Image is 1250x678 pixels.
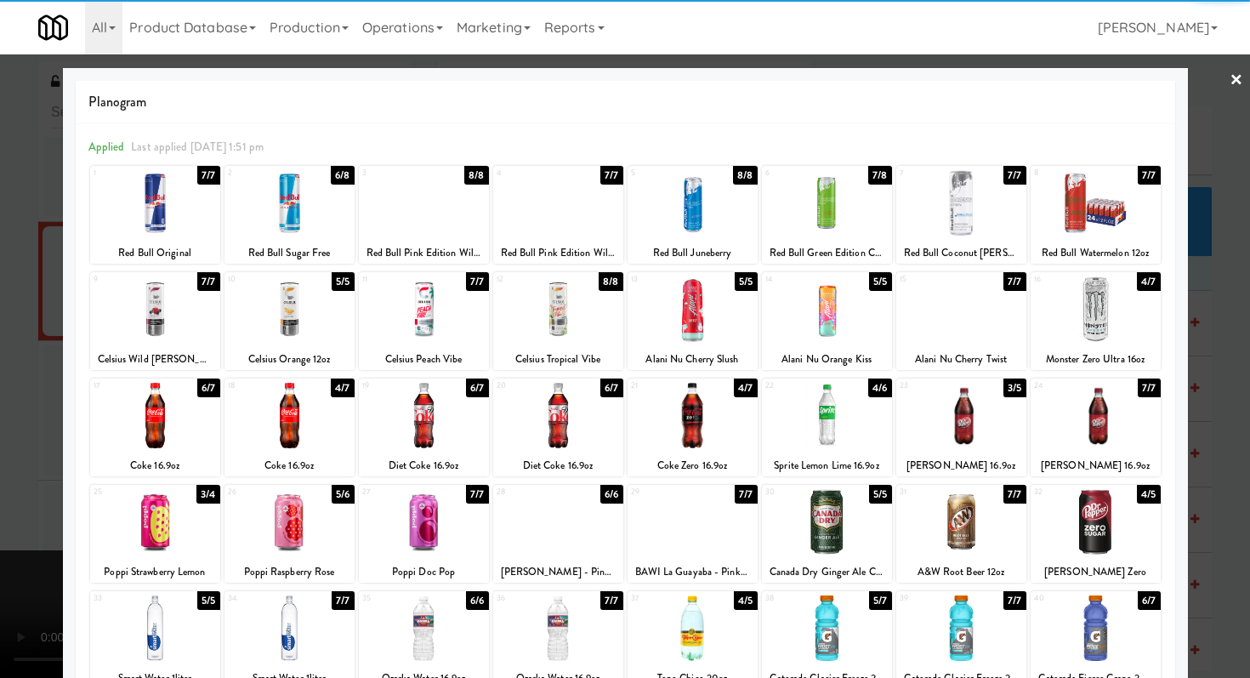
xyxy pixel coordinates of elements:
div: Poppi Doc Pop [361,561,486,583]
div: Coke 16.9oz [227,455,352,476]
a: × [1230,54,1243,107]
div: 26/8Red Bull Sugar Free [224,166,355,264]
div: 164/7Monster Zero Ultra 16oz [1031,272,1161,370]
div: 47/7Red Bull Pink Edition Wild Berries Sugar Free [493,166,623,264]
div: 77/7Red Bull Coconut [PERSON_NAME] [896,166,1026,264]
div: Red Bull Sugar Free [224,242,355,264]
div: 23 [900,379,962,393]
div: 4 [497,166,559,180]
div: Poppi Strawberry Lemon [90,561,220,583]
div: 4/6 [868,379,891,397]
div: 145/5Alani Nu Orange Kiss [762,272,892,370]
div: Red Bull Coconut [PERSON_NAME] [899,242,1024,264]
div: 7/7 [466,272,488,291]
div: 6/7 [1138,591,1160,610]
div: Red Bull Sugar Free [227,242,352,264]
div: 277/7Poppi Doc Pop [359,485,489,583]
div: Monster Zero Ultra 16oz [1033,349,1158,370]
div: 30 [765,485,827,499]
div: Poppi Doc Pop [359,561,489,583]
div: 247/7[PERSON_NAME] 16.9oz [1031,379,1161,476]
div: Red Bull Pink Edition Wild Berries Sugar Free [493,242,623,264]
div: Red Bull Pink Edition Wild Berries Sugar Free [496,242,621,264]
div: [PERSON_NAME] Zero [1031,561,1161,583]
div: [PERSON_NAME] 16.9oz [899,455,1024,476]
div: 233/5[PERSON_NAME] 16.9oz [896,379,1026,476]
div: Celsius Peach Vibe [361,349,486,370]
div: 37 [631,591,693,606]
div: 7/8 [868,166,891,185]
div: 26 [228,485,290,499]
div: 8/8 [464,166,488,185]
div: 157/7Alani Nu Cherry Twist [896,272,1026,370]
div: 34 [228,591,290,606]
div: 40 [1034,591,1096,606]
div: 286/6[PERSON_NAME] - Pineapple [493,485,623,583]
div: 36 [497,591,559,606]
div: 6/7 [466,379,488,397]
div: Red Bull Original [93,242,218,264]
div: Alani Nu Orange Kiss [764,349,889,370]
div: Monster Zero Ultra 16oz [1031,349,1161,370]
div: 7/7 [466,485,488,504]
div: A&W Root Beer 12oz [899,561,1024,583]
div: 87/7Red Bull Watermelon 12oz [1031,166,1161,264]
div: Red Bull Watermelon 12oz [1031,242,1161,264]
div: 5/5 [197,591,219,610]
div: 4/5 [734,591,757,610]
div: Alani Nu Orange Kiss [762,349,892,370]
div: 4/5 [1137,485,1160,504]
div: 297/7BAWI La Guayaba - Pink Guava [628,485,758,583]
div: Red Bull Juneberry [628,242,758,264]
div: [PERSON_NAME] - Pineapple [493,561,623,583]
div: 317/7A&W Root Beer 12oz [896,485,1026,583]
div: 324/5[PERSON_NAME] Zero [1031,485,1161,583]
div: Red Bull Original [90,242,220,264]
div: 20 [497,379,559,393]
div: 6/7 [197,379,219,397]
div: [PERSON_NAME] 16.9oz [1033,455,1158,476]
div: 7/7 [1003,166,1026,185]
div: 305/5Canada Dry Ginger Ale Caffeine Free [762,485,892,583]
div: 24 [1034,379,1096,393]
div: 4/7 [734,379,757,397]
div: 25 [94,485,156,499]
div: 224/6Sprite Lemon Lime 16.9oz [762,379,892,476]
div: 38 [765,591,827,606]
div: 11 [362,272,424,287]
div: 39 [900,591,962,606]
div: Poppi Raspberry Rose [227,561,352,583]
div: 135/5Alani Nu Cherry Slush [628,272,758,370]
div: 7/7 [600,166,622,185]
div: 128/8Celsius Tropical Vibe [493,272,623,370]
div: 184/7Coke 16.9oz [224,379,355,476]
div: 19 [362,379,424,393]
div: Red Bull Juneberry [630,242,755,264]
div: 1 [94,166,156,180]
div: 32 [1034,485,1096,499]
div: 31 [900,485,962,499]
div: Alani Nu Cherry Slush [628,349,758,370]
div: 16 [1034,272,1096,287]
div: 8/8 [733,166,757,185]
div: Alani Nu Cherry Slush [630,349,755,370]
div: [PERSON_NAME] - Pineapple [496,561,621,583]
div: Diet Coke 16.9oz [496,455,621,476]
div: 6/8 [331,166,354,185]
div: A&W Root Beer 12oz [896,561,1026,583]
div: 22 [765,379,827,393]
div: 6/7 [600,379,622,397]
div: Sprite Lemon Lime 16.9oz [764,455,889,476]
div: 28 [497,485,559,499]
div: Red Bull Pink Edition Wild Berries Sugar Free [359,242,489,264]
div: 3/5 [1003,379,1026,397]
div: Coke Zero 16.9oz [630,455,755,476]
div: 214/7Coke Zero 16.9oz [628,379,758,476]
div: 196/7Diet Coke 16.9oz [359,379,489,476]
div: Sprite Lemon Lime 16.9oz [762,455,892,476]
div: 67/8Red Bull Green Edition Curuba Elderflower [762,166,892,264]
div: 7 [900,166,962,180]
div: 17/7Red Bull Original [90,166,220,264]
div: 7/7 [197,272,219,291]
div: Coke Zero 16.9oz [628,455,758,476]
